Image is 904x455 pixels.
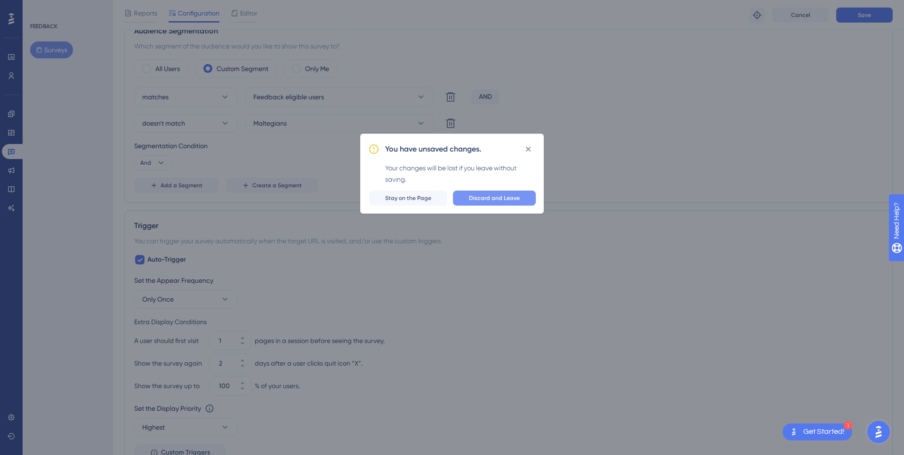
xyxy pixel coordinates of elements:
[469,194,520,202] span: Discard and Leave
[22,2,59,14] span: Need Help?
[864,418,893,446] iframe: UserGuiding AI Assistant Launcher
[783,423,852,440] div: Open Get Started! checklist, remaining modules: 1
[385,194,431,202] span: Stay on the Page
[844,421,852,430] div: 1
[385,162,536,185] div: Your changes will be lost if you leave without saving.
[385,144,481,155] h2: You have unsaved changes.
[788,426,799,438] img: launcher-image-alternative-text
[803,427,845,437] div: Get Started!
